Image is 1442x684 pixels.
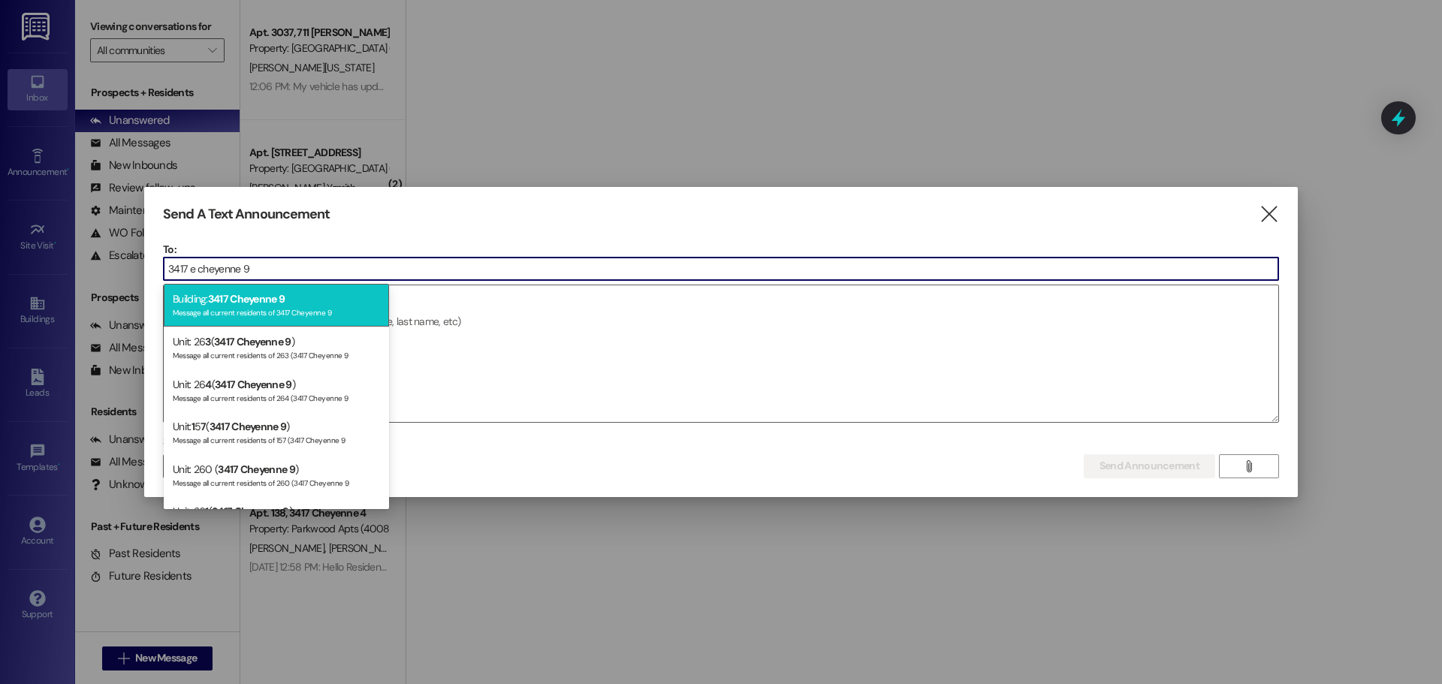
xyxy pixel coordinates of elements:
[173,348,380,360] div: Message all current residents of 263 (3417 Cheyenne 9
[163,242,1279,257] p: To:
[173,432,380,445] div: Message all current residents of 157 (3417 Cheyenne 9
[205,335,210,348] span: 3
[1243,460,1254,472] i: 
[164,284,389,327] div: Building:
[164,411,389,454] div: Unit: 5 ( )
[164,327,389,369] div: Unit: 26 ( )
[1100,458,1199,474] span: Send Announcement
[201,420,206,433] span: 7
[173,305,380,318] div: Message all current residents of 3417 Cheyenne 9
[164,454,389,497] div: Unit: 260 ( )
[210,420,287,433] span: 3417 Cheyenne 9
[212,505,289,518] span: 3417 Cheyenne 9
[218,463,295,476] span: 3417 Cheyenne 9
[163,206,330,223] h3: Send A Text Announcement
[163,430,339,453] label: Select announcement type (optional)
[173,475,380,488] div: Message all current residents of 260 (3417 Cheyenne 9
[205,378,211,391] span: 4
[173,390,380,403] div: Message all current residents of 264 (3417 Cheyenne 9
[1084,454,1215,478] button: Send Announcement
[164,258,1278,280] input: Type to select the units, buildings, or communities you want to message. (e.g. 'Unit 1A', 'Buildi...
[214,335,291,348] span: 3417 Cheyenne 9
[205,505,208,518] span: 1
[208,292,285,306] span: 3417 Cheyenne 9
[192,420,195,433] span: 1
[1259,206,1279,222] i: 
[164,496,389,539] div: Unit: 26 ( )
[215,378,292,391] span: 3417 Cheyenne 9
[164,369,389,412] div: Unit: 26 ( )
